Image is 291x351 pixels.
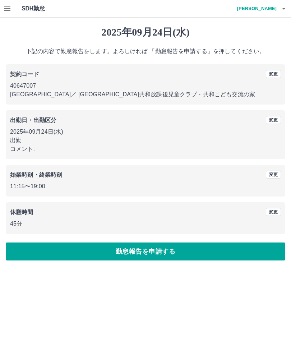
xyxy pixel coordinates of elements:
b: 休憩時間 [10,209,33,215]
h1: 2025年09月24日(水) [6,26,285,38]
p: 2025年09月24日(水) [10,128,281,136]
b: 契約コード [10,71,39,77]
button: 変更 [266,171,281,179]
b: 始業時刻・終業時刻 [10,172,62,178]
p: [GEOGRAPHIC_DATA] ／ [GEOGRAPHIC_DATA]共和放課後児童クラブ・共和こども交流の家 [10,90,281,99]
button: 変更 [266,70,281,78]
p: コメント: [10,145,281,153]
p: 出勤 [10,136,281,145]
button: 変更 [266,208,281,216]
button: 勤怠報告を申請する [6,243,285,260]
p: 11:15 〜 19:00 [10,182,281,191]
button: 変更 [266,116,281,124]
p: 下記の内容で勤怠報告をします。よろしければ 「勤怠報告を申請する」を押してください。 [6,47,285,56]
b: 出勤日・出勤区分 [10,117,56,123]
p: 45分 [10,220,281,228]
p: 40647007 [10,82,281,90]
